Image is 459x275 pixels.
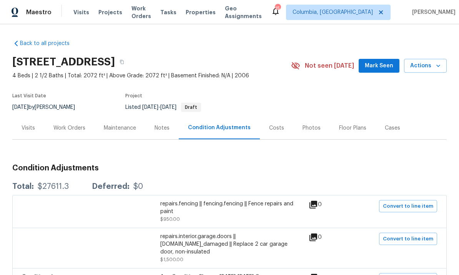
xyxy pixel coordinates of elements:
[12,164,447,172] h3: Condition Adjustments
[182,105,200,110] span: Draft
[365,61,393,71] span: Mark Seen
[142,105,158,110] span: [DATE]
[379,200,437,212] button: Convert to line item
[92,183,130,190] div: Deferred:
[186,8,216,16] span: Properties
[379,233,437,245] button: Convert to line item
[359,59,399,73] button: Mark Seen
[125,93,142,98] span: Project
[269,124,284,132] div: Costs
[98,8,122,16] span: Projects
[125,105,201,110] span: Listed
[303,124,321,132] div: Photos
[38,183,69,190] div: $27611.3
[385,124,400,132] div: Cases
[305,62,354,70] span: Not seen [DATE]
[26,8,52,16] span: Maestro
[410,61,441,71] span: Actions
[275,5,280,12] div: 15
[383,202,433,211] span: Convert to line item
[12,58,115,66] h2: [STREET_ADDRESS]
[188,124,251,132] div: Condition Adjustments
[12,103,84,112] div: by [PERSON_NAME]
[12,93,46,98] span: Last Visit Date
[339,124,366,132] div: Floor Plans
[160,10,176,15] span: Tasks
[160,217,180,222] span: $950.00
[155,124,170,132] div: Notes
[22,124,35,132] div: Visits
[12,72,291,80] span: 4 Beds | 2 1/2 Baths | Total: 2072 ft² | Above Grade: 2072 ft² | Basement Finished: N/A | 2006
[12,105,28,110] span: [DATE]
[225,5,262,20] span: Geo Assignments
[160,105,176,110] span: [DATE]
[309,233,346,242] div: 0
[73,8,89,16] span: Visits
[53,124,85,132] div: Work Orders
[142,105,176,110] span: -
[133,183,143,190] div: $0
[409,8,456,16] span: [PERSON_NAME]
[383,235,433,243] span: Convert to line item
[309,200,346,209] div: 0
[131,5,151,20] span: Work Orders
[160,200,299,215] div: repairs.fencing || fencing.fencing || Fence repairs and paint
[115,55,129,69] button: Copy Address
[404,59,447,73] button: Actions
[160,257,183,262] span: $1,500.00
[160,233,299,256] div: repairs.interior.garage.doors || [DOMAIN_NAME]_damaged || Replace 2 car garage door, non-insulated
[12,40,86,47] a: Back to all projects
[293,8,373,16] span: Columbia, [GEOGRAPHIC_DATA]
[12,183,34,190] div: Total:
[104,124,136,132] div: Maintenance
